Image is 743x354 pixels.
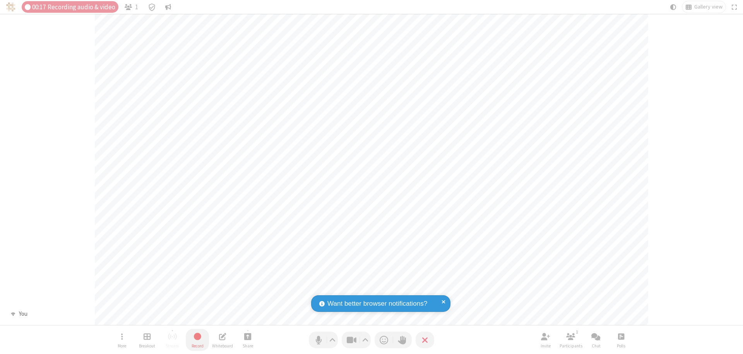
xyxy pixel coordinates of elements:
div: Audio & video [22,1,118,13]
span: Invite [541,344,551,348]
button: Mute (⌘+Shift+A) [309,332,338,348]
button: Stop recording [186,329,209,351]
button: Manage Breakout Rooms [135,329,159,351]
button: Open shared whiteboard [211,329,234,351]
button: Raise hand [393,332,412,348]
span: More [118,344,126,348]
span: Participants [560,344,582,348]
button: Open menu [110,329,134,351]
button: Open chat [584,329,608,351]
span: Breakout [139,344,155,348]
button: Conversation [162,1,175,13]
button: Open poll [609,329,633,351]
div: Meeting details Encryption enabled [144,1,159,13]
button: Audio settings [327,332,338,348]
button: Send a reaction [375,332,393,348]
button: Open participant list [122,1,142,13]
span: Recording audio & video [48,3,115,11]
span: 1 [135,3,138,11]
span: Stream [166,344,179,348]
button: End or leave meeting [416,332,434,348]
button: Open participant list [559,329,582,351]
span: 00:17 [32,3,46,11]
div: You [16,310,30,318]
button: Video setting [360,332,371,348]
button: Change layout [682,1,726,13]
span: Share [243,344,253,348]
span: Whiteboard [212,344,233,348]
span: Chat [592,344,601,348]
button: Using system theme [667,1,680,13]
span: Want better browser notifications? [327,299,427,309]
button: Invite participants (⌘+Shift+I) [534,329,557,351]
img: QA Selenium DO NOT DELETE OR CHANGE [6,2,15,12]
button: Stop video (⌘+Shift+V) [342,332,371,348]
button: Fullscreen [729,1,740,13]
span: Gallery view [694,4,722,10]
div: 1 [574,328,580,335]
span: Record [192,344,204,348]
button: Start sharing [236,329,259,351]
button: Unable to start streaming without first stopping recording [161,329,184,351]
span: Polls [617,344,625,348]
